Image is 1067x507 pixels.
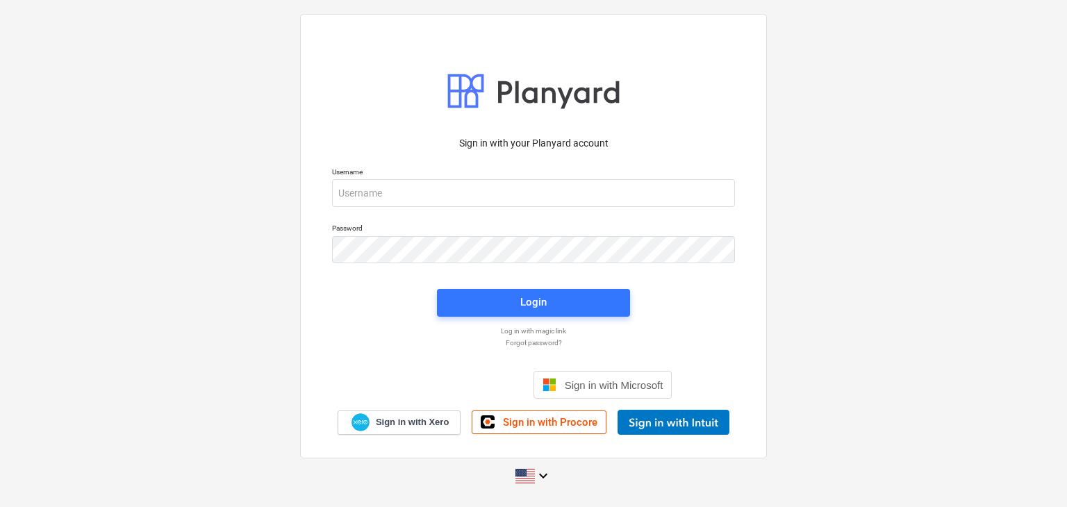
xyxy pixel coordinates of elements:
span: Sign in with Procore [503,416,597,429]
p: Sign in with your Planyard account [332,136,735,151]
span: Sign in with Microsoft [565,379,663,391]
span: Sign in with Xero [376,416,449,429]
a: Sign in with Procore [472,410,606,434]
iframe: Sign in with Google Button [388,369,529,400]
button: Login [437,289,630,317]
div: Login [520,293,547,311]
a: Forgot password? [325,338,742,347]
img: Xero logo [351,413,370,432]
p: Username [332,167,735,179]
input: Username [332,179,735,207]
p: Password [332,224,735,235]
i: keyboard_arrow_down [535,467,552,484]
a: Log in with magic link [325,326,742,335]
img: Microsoft logo [543,378,556,392]
a: Sign in with Xero [338,410,461,435]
